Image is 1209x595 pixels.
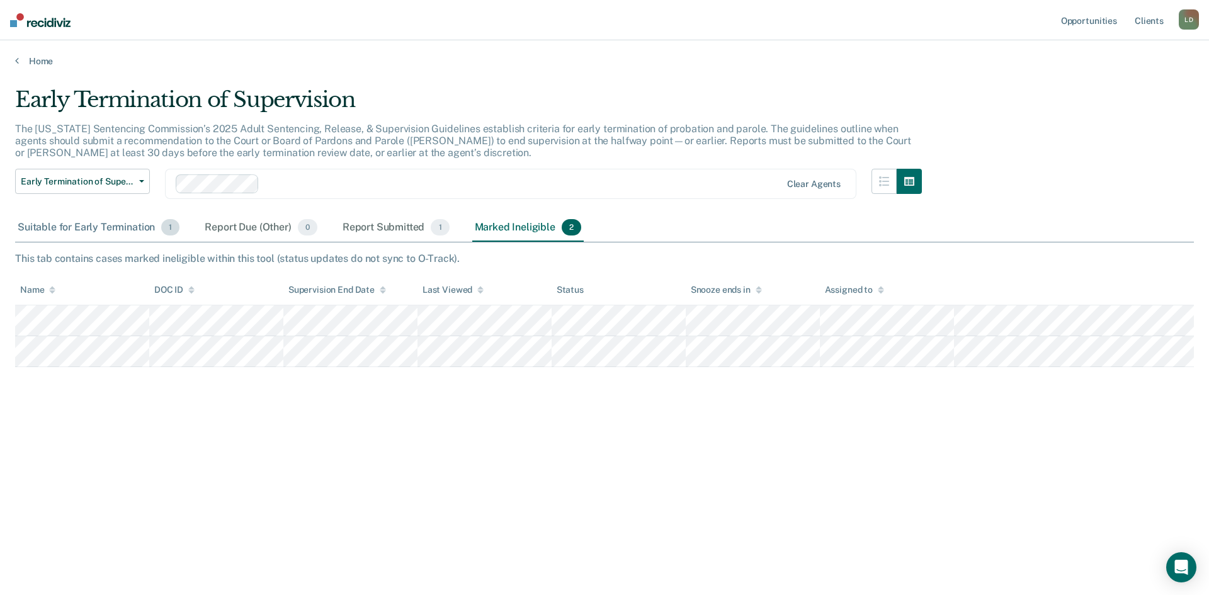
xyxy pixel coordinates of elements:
button: Early Termination of Supervision [15,169,150,194]
div: Report Due (Other)0 [202,214,319,242]
span: 1 [431,219,449,235]
span: 2 [562,219,581,235]
div: Last Viewed [423,285,484,295]
span: 1 [161,219,179,235]
div: Early Termination of Supervision [15,87,922,123]
div: Marked Ineligible2 [472,214,584,242]
div: Report Submitted1 [340,214,452,242]
img: Recidiviz [10,13,71,27]
div: DOC ID [154,285,195,295]
div: Assigned to [825,285,884,295]
p: The [US_STATE] Sentencing Commission’s 2025 Adult Sentencing, Release, & Supervision Guidelines e... [15,123,911,159]
div: Snooze ends in [691,285,762,295]
div: Supervision End Date [288,285,386,295]
a: Home [15,55,1194,67]
div: Status [557,285,584,295]
div: Clear agents [787,179,841,190]
div: Suitable for Early Termination1 [15,214,182,242]
div: Open Intercom Messenger [1166,552,1196,582]
span: Early Termination of Supervision [21,176,134,187]
div: This tab contains cases marked ineligible within this tool (status updates do not sync to O-Track). [15,252,1194,264]
div: L D [1179,9,1199,30]
button: LD [1179,9,1199,30]
div: Name [20,285,55,295]
span: 0 [298,219,317,235]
